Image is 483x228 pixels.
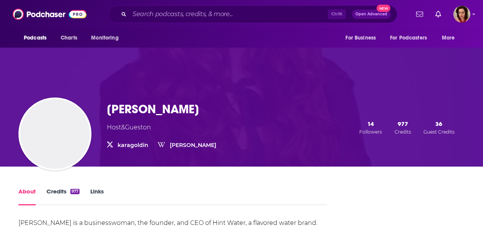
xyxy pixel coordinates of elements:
[355,12,387,16] span: Open Advanced
[453,6,470,23] span: Logged in as hdrucker
[143,124,151,131] span: on
[18,188,36,205] a: About
[86,31,128,45] button: open menu
[46,188,80,205] a: Credits977
[357,120,384,135] button: 14Followers
[91,33,118,43] span: Monitoring
[421,120,457,135] button: 36Guest Credits
[367,120,374,127] span: 14
[108,5,397,23] div: Search podcasts, credits, & more...
[18,219,317,226] div: [PERSON_NAME] is a businesswoman, the founder, and CEO of Hint Water, a flavored water brand.
[442,33,455,43] span: More
[352,10,391,19] button: Open AdvancedNew
[385,31,438,45] button: open menu
[24,33,46,43] span: Podcasts
[328,9,346,19] span: Ctrl K
[398,120,408,127] span: 977
[125,124,143,131] span: Guest
[107,124,121,131] span: Host
[453,6,470,23] img: User Profile
[61,33,77,43] span: Charts
[70,189,80,194] div: 977
[395,129,411,135] span: Credits
[392,120,413,135] button: 977Credits
[90,188,104,205] a: Links
[129,8,328,20] input: Search podcasts, credits, & more...
[18,31,56,45] button: open menu
[435,120,442,127] span: 36
[413,8,426,21] a: Show notifications dropdown
[437,31,465,45] button: open menu
[359,129,382,135] span: Followers
[390,33,427,43] span: For Podcasters
[453,6,470,23] button: Show profile menu
[340,31,385,45] button: open menu
[423,129,455,135] span: Guest Credits
[13,7,86,21] img: Podchaser - Follow, Share and Rate Podcasts
[377,5,390,12] span: New
[170,142,216,149] a: [PERSON_NAME]
[56,31,82,45] a: Charts
[121,124,125,131] span: &
[107,102,199,117] h1: [PERSON_NAME]
[345,33,376,43] span: For Business
[432,8,444,21] a: Show notifications dropdown
[118,142,148,149] a: karagoldin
